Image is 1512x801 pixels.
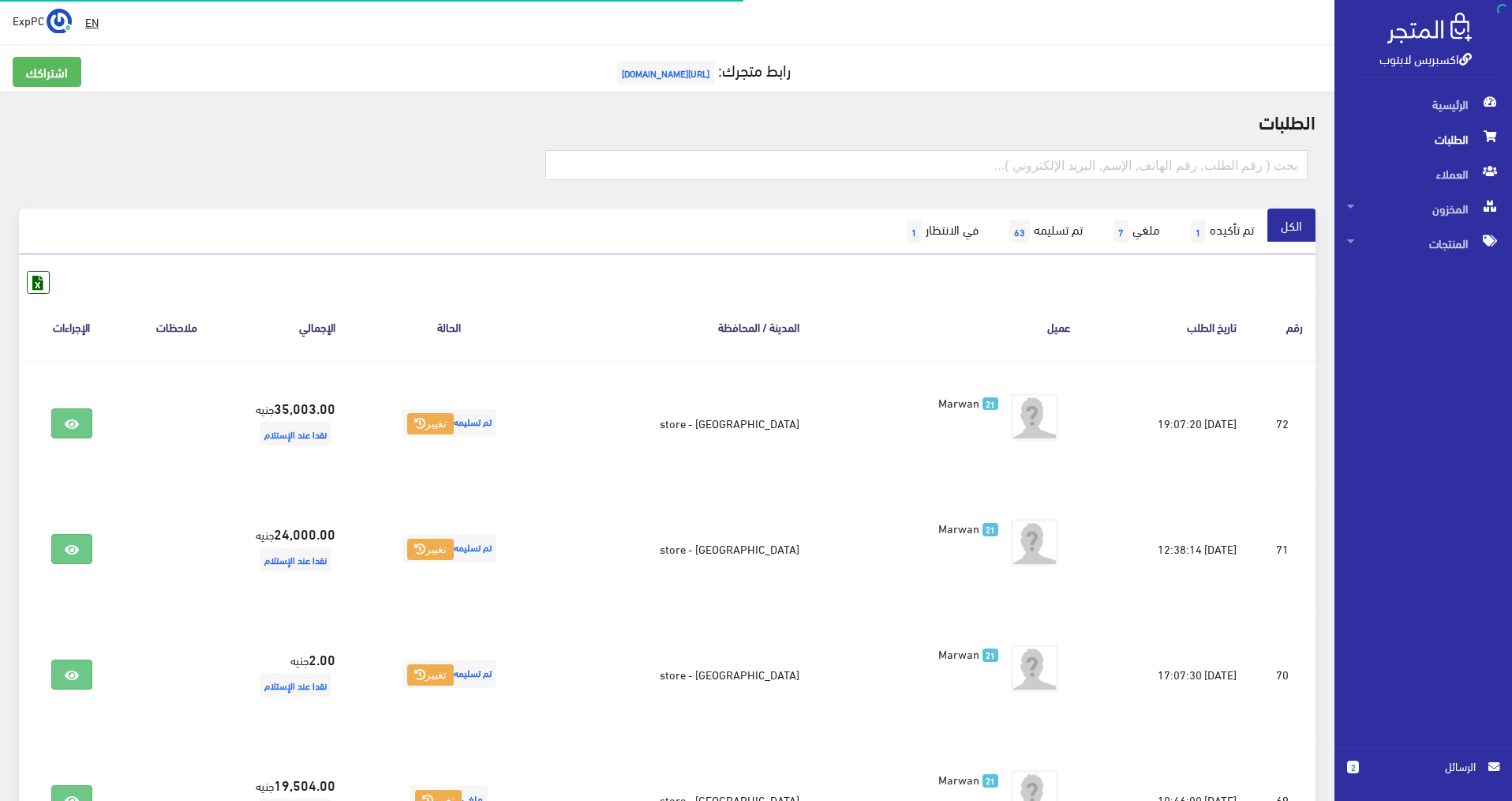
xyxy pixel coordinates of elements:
a: المنتجات [1334,226,1512,261]
a: تم تسليمه63 [992,209,1096,254]
a: ملغي7 [1096,209,1173,254]
a: المخزون [1334,191,1512,226]
span: العملاء [1347,156,1499,191]
a: اكسبريس لابتوب [1379,47,1472,70]
td: [GEOGRAPHIC_DATA] - store [550,486,812,611]
a: الكل [1267,209,1316,242]
strong: 24,000.00 [274,523,335,543]
span: الرئيسية [1347,87,1499,122]
h2: الطلبات [19,111,1316,131]
button: تغيير [407,413,454,435]
a: 21 Marwan [837,770,998,788]
span: تم تسليمه [402,409,496,437]
span: 7 [1113,220,1128,243]
a: 21 Marwan [837,393,998,411]
a: العملاء [1334,156,1512,191]
span: Marwan [938,517,979,539]
img: ... [47,9,72,34]
th: عميل [812,294,1083,359]
td: [GEOGRAPHIC_DATA] - store [550,611,812,737]
u: EN [85,12,99,32]
strong: 19,504.00 [274,774,335,795]
span: 63 [1009,220,1030,243]
th: اﻹجمالي [230,294,348,359]
span: Marwan [938,391,979,413]
img: avatar.png [1011,519,1058,566]
a: الطلبات [1334,122,1512,156]
span: الرسائل [1372,758,1476,775]
span: 1 [907,220,922,243]
a: 21 Marwan [837,645,998,662]
span: المخزون [1347,191,1499,226]
span: [URL][DOMAIN_NAME] [617,61,714,85]
a: 21 Marwan [837,519,998,536]
span: 21 [982,523,999,536]
strong: 35,003.00 [274,397,335,418]
a: EN [79,8,105,36]
span: Marwan [938,642,979,664]
td: جنيه [230,486,348,611]
td: جنيه [230,611,348,737]
span: 21 [982,649,999,662]
th: الحالة [348,294,550,359]
a: اشتراكك [13,57,81,87]
a: 2 الرسائل [1347,758,1499,792]
button: تغيير [407,664,454,686]
img: avatar.png [1011,393,1058,441]
span: Marwan [938,768,979,790]
a: ... ExpPC [13,8,72,33]
a: الرئيسية [1334,87,1512,122]
img: . [1387,13,1472,43]
th: رقم [1249,294,1316,359]
td: 70 [1249,611,1316,737]
span: تم تسليمه [402,660,496,688]
a: تم تأكيده1 [1173,209,1267,254]
span: نقدا عند الإستلام [260,422,331,446]
td: [GEOGRAPHIC_DATA] - store [550,360,812,487]
span: المنتجات [1347,226,1499,261]
span: نقدا عند الإستلام [260,547,331,571]
img: avatar.png [1011,645,1058,692]
td: جنيه [230,360,348,487]
span: ExpPC [13,10,44,30]
button: تغيير [407,539,454,561]
th: تاريخ الطلب [1083,294,1249,359]
td: [DATE] 12:38:14 [1083,486,1249,611]
td: [DATE] 19:07:20 [1083,360,1249,487]
td: [DATE] 17:07:30 [1083,611,1249,737]
span: الطلبات [1347,122,1499,156]
iframe: Drift Widget Chat Controller [19,693,79,753]
a: رابط متجرك:[URL][DOMAIN_NAME] [613,55,791,84]
td: 71 [1249,486,1316,611]
input: بحث ( رقم الطلب, رقم الهاتف, الإسم, البريد اﻹلكتروني )... [545,150,1308,180]
th: الإجراءات [19,294,125,359]
a: في الانتظار1 [889,209,992,254]
strong: 2.00 [309,649,335,669]
span: تم تسليمه [402,535,496,562]
th: ملاحظات [125,294,230,359]
td: 72 [1249,360,1316,487]
span: 21 [982,397,999,411]
span: 1 [1191,220,1206,243]
th: المدينة / المحافظة [550,294,812,359]
span: 21 [982,774,999,788]
span: 2 [1347,761,1359,773]
span: نقدا عند الإستلام [260,673,331,697]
